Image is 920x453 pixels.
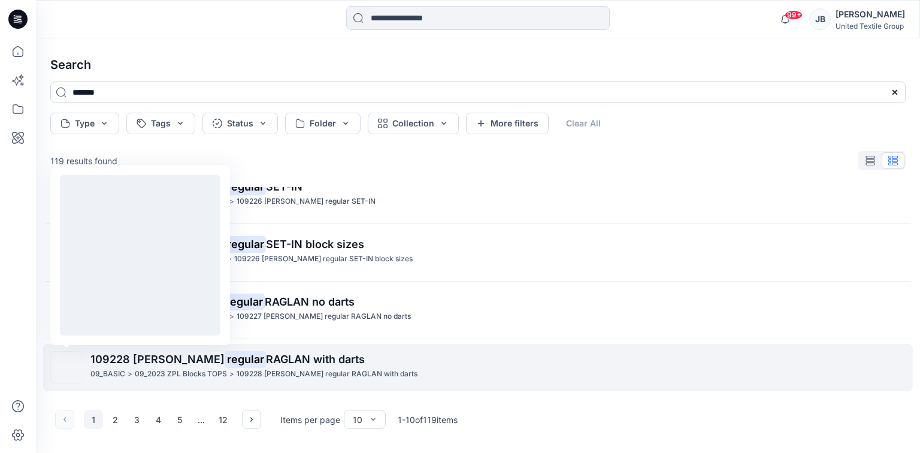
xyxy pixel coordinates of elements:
[237,310,411,323] p: 109227 TARA regular RAGLAN no darts
[229,195,234,208] p: >
[266,180,302,193] span: SET-IN
[398,413,458,426] p: 1 - 10 of 119 items
[265,295,355,308] span: RAGLAN no darts
[135,368,227,380] p: 09_2023 ZPL Blocks TOPS
[225,351,266,367] mark: regular
[229,310,234,323] p: >
[266,238,364,250] span: SET-IN block sizes
[280,413,340,426] p: Items per page
[170,410,189,429] button: 5
[213,410,232,429] button: 12
[43,286,913,334] a: 109227 [PERSON_NAME]regularRAGLAN no darts09_BASIC>09_2023 ZPL Blocks TOPS>109227 [PERSON_NAME] r...
[836,7,905,22] div: [PERSON_NAME]
[234,253,413,265] p: 109226 TARA regular SET-IN block sizes
[84,410,103,429] button: 1
[836,22,905,31] div: United Textile Group
[353,413,362,426] div: 10
[466,113,549,134] button: More filters
[202,113,278,134] button: Status
[90,353,225,366] span: 109228 [PERSON_NAME]
[41,48,915,81] h4: Search
[127,410,146,429] button: 3
[237,195,376,208] p: 109226 TARA regular SET-IN
[785,10,803,20] span: 99+
[43,229,913,276] a: 109226 [PERSON_NAME]regularSET-IN block sizes09_BASIC>09_Zalando basic patterns>109226 [PERSON_NA...
[266,353,365,366] span: RAGLAN with darts
[50,113,119,134] button: Type
[149,410,168,429] button: 4
[126,113,195,134] button: Tags
[192,410,211,429] div: ...
[90,368,125,380] p: 09_BASIC
[225,178,266,195] mark: regular
[237,368,417,380] p: 109228 TARA regular RAGLAN with darts
[229,368,234,380] p: >
[285,113,361,134] button: Folder
[105,410,125,429] button: 2
[50,155,117,167] p: 119 results found
[223,293,265,310] mark: regular
[128,368,132,380] p: >
[809,8,831,30] div: JB
[43,344,913,391] a: 109228 [PERSON_NAME]regularRAGLAN with darts09_BASIC>09_2023 ZPL Blocks TOPS>109228 [PERSON_NAME]...
[368,113,459,134] button: Collection
[43,171,913,219] a: 109226 [PERSON_NAME]regularSET-IN09_BASIC>09_2023 ZPL Blocks TOPS>109226 [PERSON_NAME] regular SE...
[225,235,266,252] mark: regular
